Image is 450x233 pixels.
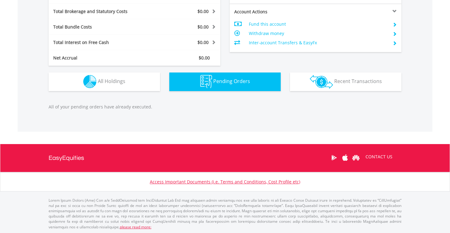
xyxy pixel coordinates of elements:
[310,75,333,89] img: transactions-zar-wht.png
[197,39,209,45] span: $0.00
[334,78,382,85] span: Recent Transactions
[49,104,401,110] p: All of your pending orders have already executed.
[350,148,361,167] a: Huawei
[249,20,388,29] td: Fund this account
[150,179,300,185] a: Access Important Documents (i.e. Terms and Conditions, Cost Profile etc)
[49,198,401,230] p: Lorem Ipsum Dolors (Ame) Con a/e SeddOeiusmod tem InciDiduntut Lab Etd mag aliquaen admin veniamq...
[49,24,149,30] div: Total Bundle Costs
[197,24,209,30] span: $0.00
[98,78,125,85] span: All Holdings
[169,73,281,91] button: Pending Orders
[49,39,149,46] div: Total Interest on Free Cash
[361,148,397,165] a: CONTACT US
[230,9,316,15] div: Account Actions
[213,78,250,85] span: Pending Orders
[49,55,149,61] div: Net Accrual
[120,224,151,230] a: please read more:
[249,38,388,47] td: Inter-account Transfers & EasyFx
[49,144,84,172] a: EasyEquities
[49,73,160,91] button: All Holdings
[197,8,209,14] span: $0.00
[329,148,340,167] a: Google Play
[340,148,350,167] a: Apple
[83,75,97,88] img: holdings-wht.png
[200,75,212,88] img: pending_instructions-wht.png
[199,55,210,61] span: $0.00
[249,29,388,38] td: Withdraw money
[290,73,401,91] button: Recent Transactions
[49,8,149,15] div: Total Brokerage and Statutory Costs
